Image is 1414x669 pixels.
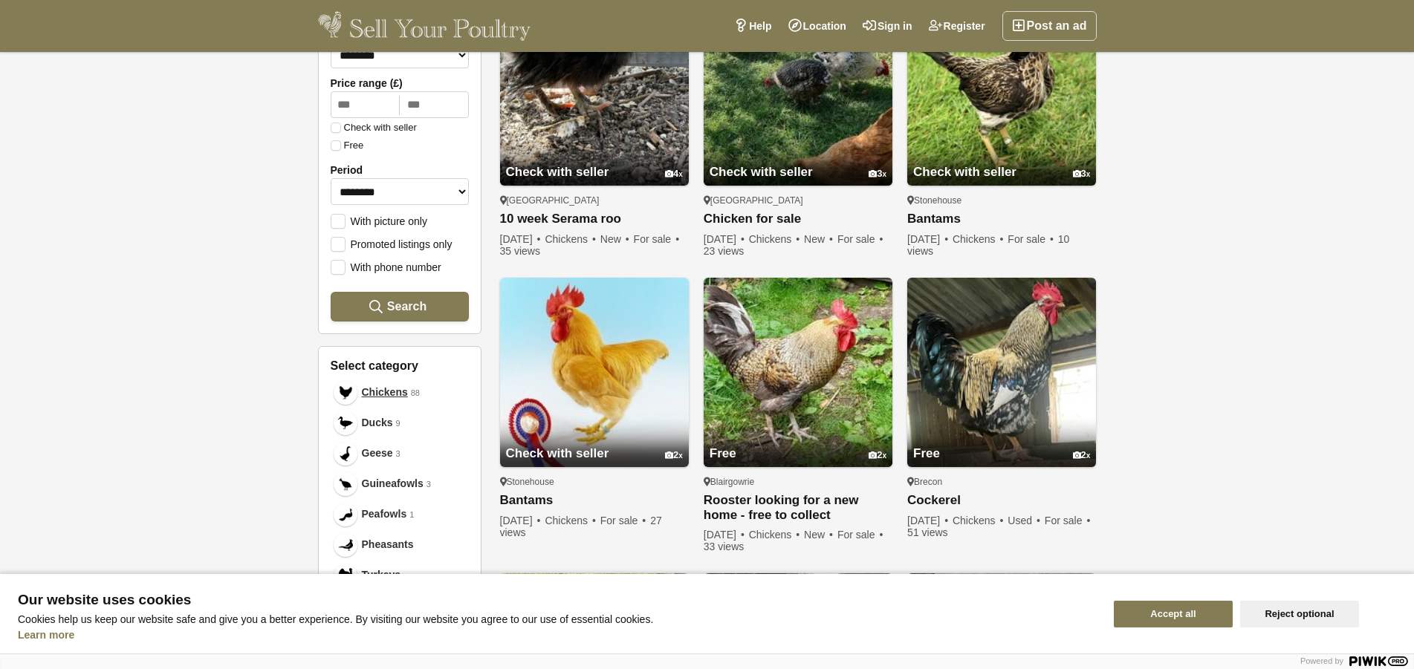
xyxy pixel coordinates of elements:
[362,537,414,552] span: Pheasants
[362,506,407,522] span: Peafowls
[1002,11,1097,41] a: Post an ad
[500,212,689,227] a: 10 week Serama roo
[953,233,1005,245] span: Chickens
[704,418,892,467] a: Free 2
[500,195,689,206] div: [GEOGRAPHIC_DATA]
[338,385,353,400] img: Chickens
[331,408,469,438] a: Ducks Ducks 9
[331,438,469,469] a: Geese Geese 3
[331,359,469,373] h3: Select category
[921,11,993,41] a: Register
[331,164,469,176] label: Period
[907,137,1096,186] a: Check with seller 3
[1240,601,1359,627] button: Reject optional
[500,137,689,186] a: Check with seller 4
[331,529,469,560] a: Pheasants Pheasants
[409,509,414,521] em: 1
[331,469,469,499] a: Guineafowls Guineafowls 3
[953,515,1005,526] span: Chickens
[704,137,892,186] a: Check with seller 3
[500,278,689,466] img: Bantams
[500,418,689,467] a: Check with seller 2
[500,476,689,488] div: Stonehouse
[704,278,892,466] img: Rooster looking for a new home - free to collect
[913,165,1016,179] span: Check with seller
[18,593,1096,607] span: Our website uses cookies
[1008,233,1054,245] span: For sale
[913,446,940,460] span: Free
[500,245,540,257] span: 35 views
[500,515,662,538] span: 27 views
[907,515,950,526] span: [DATE]
[1073,450,1091,461] div: 2
[804,529,834,541] span: New
[506,446,609,460] span: Check with seller
[726,11,779,41] a: Help
[362,385,408,400] span: Chickens
[907,418,1096,467] a: Free 2
[338,416,353,431] img: Ducks
[1114,601,1233,627] button: Accept all
[318,11,531,41] img: Sell Your Poultry
[338,538,353,552] img: Pheasants
[704,493,892,523] a: Rooster looking for a new home - free to collect
[600,515,647,526] span: For sale
[907,233,1069,257] span: 10 views
[907,476,1096,488] div: Brecon
[338,568,353,583] img: Turkeys
[837,233,884,245] span: For sale
[500,233,542,245] span: [DATE]
[1300,656,1343,665] span: Powered by
[634,233,681,245] span: For sale
[338,446,353,461] img: Geese
[331,140,364,151] label: Free
[411,387,420,399] em: 88
[331,377,469,408] a: Chickens Chickens 88
[749,529,802,541] span: Chickens
[331,499,469,529] a: Peafowls Peafowls 1
[907,526,947,538] span: 51 views
[18,613,1096,625] p: Cookies help us keep our website safe and give you a better experience. By visiting our website y...
[907,212,1096,227] a: Bantams
[704,245,744,257] span: 23 views
[331,237,453,250] label: Promoted listings only
[338,477,353,492] img: Guineafowls
[704,529,746,541] span: [DATE]
[500,515,542,526] span: [DATE]
[665,169,683,180] div: 4
[331,123,417,133] label: Check with seller
[907,233,950,245] span: [DATE]
[362,415,393,431] span: Ducks
[545,233,597,245] span: Chickens
[837,529,884,541] span: For sale
[500,493,689,509] a: Bantams
[331,214,427,227] label: With picture only
[704,233,746,245] span: [DATE]
[545,515,597,526] span: Chickens
[710,165,813,179] span: Check with seller
[704,541,744,552] span: 33 views
[600,233,631,245] span: New
[780,11,854,41] a: Location
[338,507,353,522] img: Peafowls
[704,212,892,227] a: Chicken for sale
[362,476,424,492] span: Guineafowls
[907,195,1096,206] div: Stonehouse
[704,476,892,488] div: Blairgowrie
[331,292,469,322] button: Search
[710,446,736,460] span: Free
[331,77,469,89] label: Price range (£)
[362,446,393,461] span: Geese
[704,195,892,206] div: [GEOGRAPHIC_DATA]
[1045,515,1092,526] span: For sale
[396,448,400,460] em: 3
[749,233,802,245] span: Chickens
[804,233,834,245] span: New
[387,299,427,313] span: Search
[18,629,74,641] a: Learn more
[869,169,886,180] div: 3
[331,260,441,273] label: With phone number
[869,450,886,461] div: 2
[907,493,1096,509] a: Cockerel
[1008,515,1042,526] span: Used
